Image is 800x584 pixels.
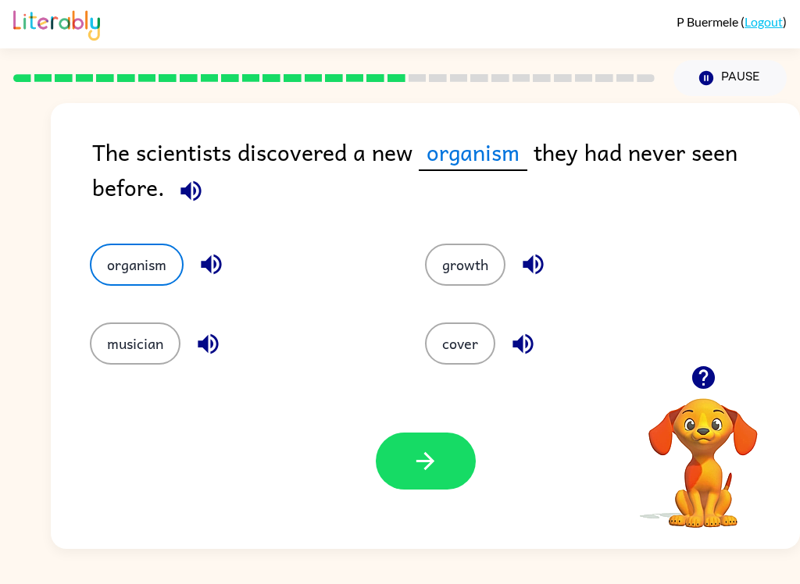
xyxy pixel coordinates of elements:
[677,14,787,29] div: ( )
[425,322,495,365] button: cover
[13,6,100,41] img: Literably
[673,60,787,96] button: Pause
[92,134,800,212] div: The scientists discovered a new they had never seen before.
[677,14,741,29] span: P Buermele
[625,374,781,530] video: Your browser must support playing .mp4 files to use Literably. Please try using another browser.
[90,244,184,286] button: organism
[419,134,527,171] span: organism
[425,244,505,286] button: growth
[90,322,180,365] button: musician
[745,14,783,29] a: Logout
